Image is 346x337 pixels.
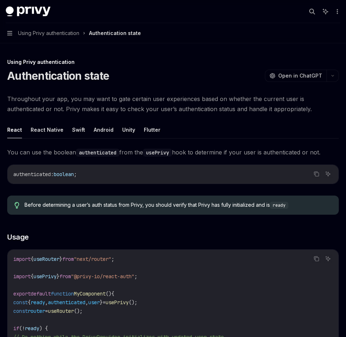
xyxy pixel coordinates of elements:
[278,72,322,79] span: Open in ChatGPT
[31,299,45,306] span: ready
[74,171,77,178] span: ;
[31,121,63,138] button: React Native
[45,299,48,306] span: ,
[89,29,141,38] div: Authentication state
[6,6,50,17] img: dark logo
[7,94,339,114] span: Throughout your app, you may want to gate certain user experiences based on whether the current u...
[48,299,85,306] span: authenticated
[103,299,106,306] span: =
[54,171,74,178] span: boolean
[144,121,160,138] button: Flutter
[19,325,22,332] span: (
[25,325,39,332] span: ready
[45,308,48,314] span: =
[106,299,129,306] span: usePrivy
[7,147,339,157] span: You can use the boolean from the hook to determine if your user is authenticated or not.
[7,232,29,242] span: Usage
[88,299,100,306] span: user
[323,169,333,179] button: Ask AI
[18,29,79,38] span: Using Privy authentication
[7,121,22,138] button: React
[111,290,114,297] span: {
[265,70,327,82] button: Open in ChatGPT
[14,202,19,209] svg: Tip
[111,256,114,262] span: ;
[51,290,74,297] span: function
[76,149,119,157] code: authenticated
[13,299,28,306] span: const
[134,273,137,280] span: ;
[13,273,31,280] span: import
[59,256,62,262] span: }
[31,290,51,297] span: default
[51,171,54,178] span: :
[7,58,339,66] div: Using Privy authentication
[106,290,111,297] span: ()
[13,308,28,314] span: const
[31,256,34,262] span: {
[323,254,333,263] button: Ask AI
[31,273,34,280] span: {
[39,325,48,332] span: ) {
[72,121,85,138] button: Swift
[312,169,321,179] button: Copy the contents from the code block
[13,290,31,297] span: export
[74,290,106,297] span: MyComponent
[13,325,19,332] span: if
[129,299,137,306] span: ();
[85,299,88,306] span: ,
[270,202,288,209] code: ready
[13,171,51,178] span: authenticated
[74,308,83,314] span: ();
[74,256,111,262] span: "next/router"
[34,273,57,280] span: usePrivy
[94,121,114,138] button: Android
[333,6,340,17] button: More actions
[100,299,103,306] span: }
[312,254,321,263] button: Copy the contents from the code block
[13,256,31,262] span: import
[62,256,74,262] span: from
[25,201,332,209] span: Before determining a user’s auth status from Privy, you should verify that Privy has fully initia...
[34,256,59,262] span: useRouter
[122,121,135,138] button: Unity
[57,273,59,280] span: }
[143,149,172,157] code: usePrivy
[22,325,25,332] span: !
[71,273,134,280] span: "@privy-io/react-auth"
[28,299,31,306] span: {
[28,308,45,314] span: router
[59,273,71,280] span: from
[48,308,74,314] span: useRouter
[7,69,109,82] h1: Authentication state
